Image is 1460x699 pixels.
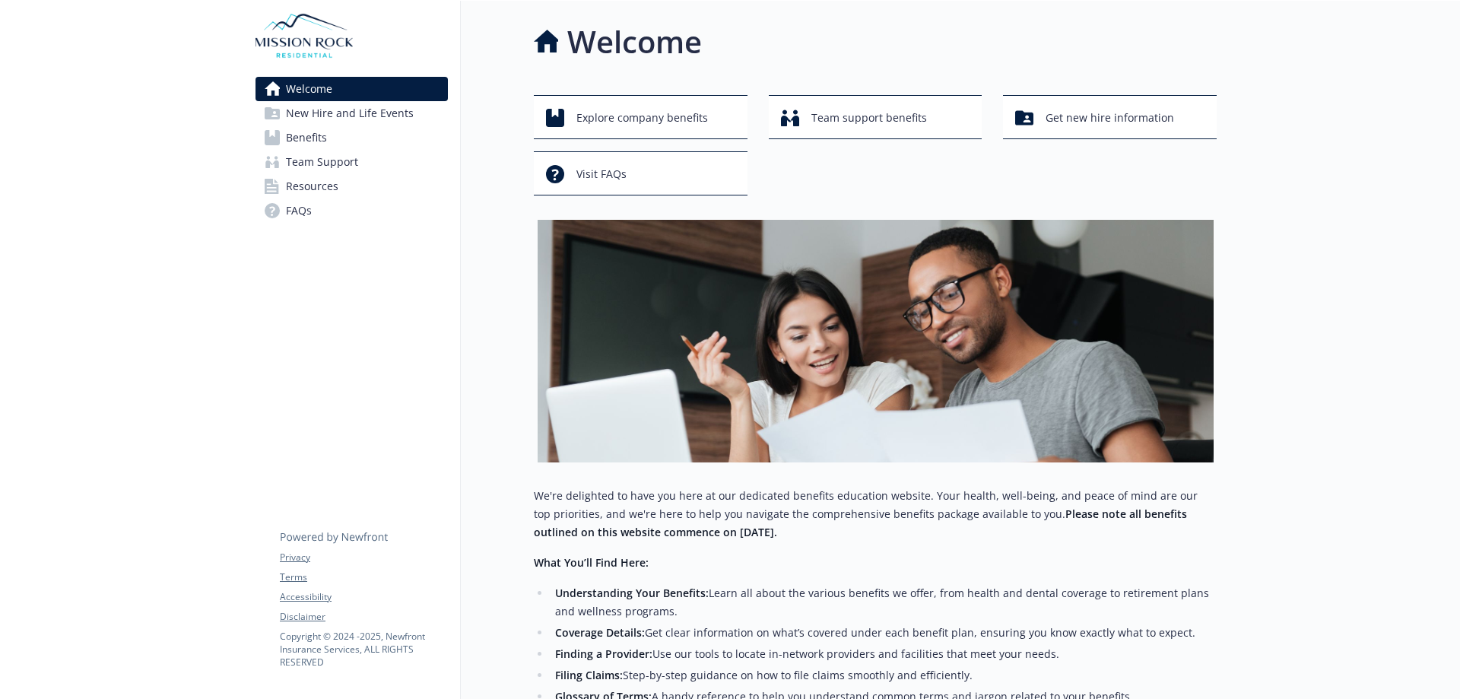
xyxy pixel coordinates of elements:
span: Benefits [286,126,327,150]
a: Team Support [255,150,448,174]
button: Get new hire information [1003,95,1217,139]
li: Step-by-step guidance on how to file claims smoothly and efficiently. [551,666,1217,685]
li: Use our tools to locate in-network providers and facilities that meet your needs. [551,645,1217,663]
li: Get clear information on what’s covered under each benefit plan, ensuring you know exactly what t... [551,624,1217,642]
a: New Hire and Life Events [255,101,448,126]
strong: Finding a Provider: [555,647,652,661]
a: Resources [255,174,448,199]
h1: Welcome [567,19,702,65]
p: We're delighted to have you here at our dedicated benefits education website. Your health, well-b... [534,487,1217,542]
a: Accessibility [280,590,447,604]
a: Benefits [255,126,448,150]
span: Team support benefits [811,103,927,132]
p: Copyright © 2024 - 2025 , Newfront Insurance Services, ALL RIGHTS RESERVED [280,630,447,669]
li: Learn all about the various benefits we offer, from health and dental coverage to retirement plan... [551,584,1217,621]
a: Welcome [255,77,448,101]
span: Get new hire information [1046,103,1174,132]
span: Visit FAQs [576,160,627,189]
strong: Filing Claims: [555,668,623,682]
a: Disclaimer [280,610,447,624]
span: Resources [286,174,338,199]
a: Terms [280,570,447,584]
span: Team Support [286,150,358,174]
span: Explore company benefits [576,103,708,132]
strong: Understanding Your Benefits: [555,586,709,600]
a: FAQs [255,199,448,223]
button: Visit FAQs [534,151,747,195]
strong: What You’ll Find Here: [534,555,649,570]
span: Welcome [286,77,332,101]
button: Team support benefits [769,95,982,139]
span: FAQs [286,199,312,223]
span: New Hire and Life Events [286,101,414,126]
a: Privacy [280,551,447,564]
button: Explore company benefits [534,95,747,139]
img: overview page banner [538,220,1214,462]
strong: Coverage Details: [555,625,645,640]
